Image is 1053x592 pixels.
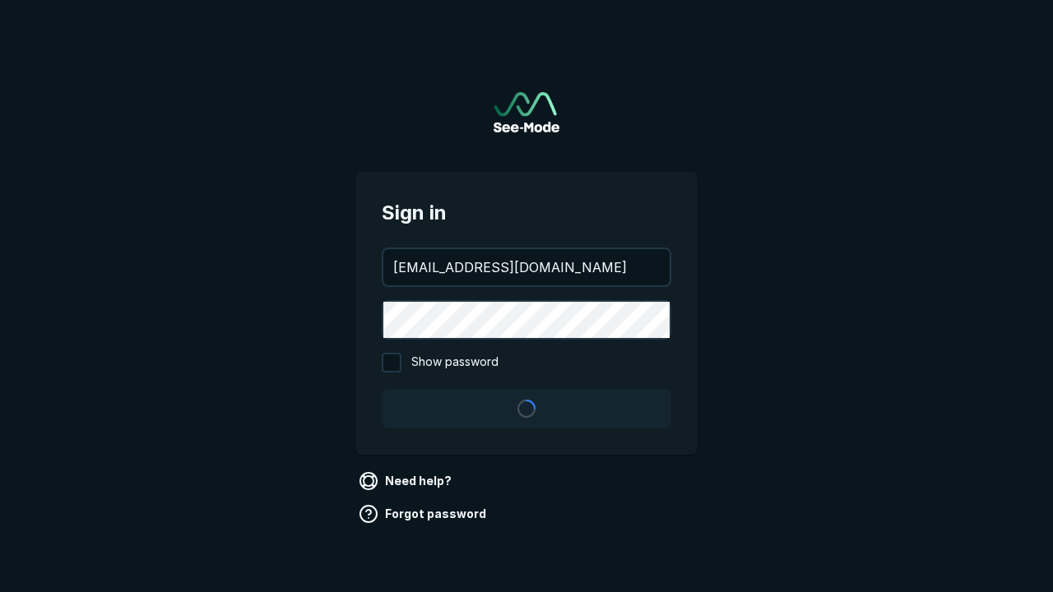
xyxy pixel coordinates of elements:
span: Show password [411,353,499,372]
a: Need help? [355,468,458,494]
a: Go to sign in [494,92,559,132]
input: your@email.com [383,249,670,285]
img: See-Mode Logo [494,92,559,132]
span: Sign in [382,198,671,228]
a: Forgot password [355,501,493,527]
